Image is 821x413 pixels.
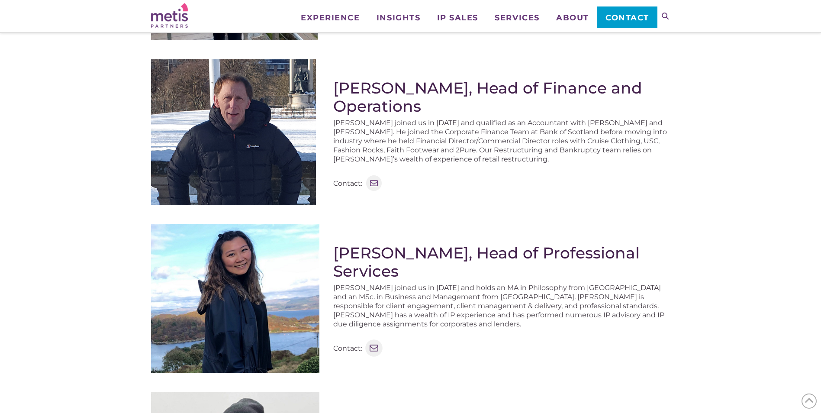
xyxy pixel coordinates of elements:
[333,344,362,353] p: Contact:
[333,79,670,115] h2: [PERSON_NAME], Head of Finance and Operations
[333,244,670,280] h2: [PERSON_NAME], Head of Professional Services
[301,14,360,22] span: Experience
[495,14,539,22] span: Services
[333,179,362,188] p: Contact:
[802,394,817,409] span: Back to Top
[605,14,649,22] span: Contact
[151,3,188,28] img: Metis Partners
[556,14,589,22] span: About
[437,14,478,22] span: IP Sales
[333,118,670,164] p: [PERSON_NAME] joined us in [DATE] and qualified as an Accountant with [PERSON_NAME] and [PERSON_N...
[377,14,420,22] span: Insights
[597,6,657,28] a: Contact
[151,224,319,373] img: Ruby Chan - Metis Partners Author
[333,283,670,329] p: [PERSON_NAME] joined us in [DATE] and holds an MA in Philosophy from [GEOGRAPHIC_DATA] and an MSc...
[151,59,316,205] img: Iain Baird - Metis Partners Author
